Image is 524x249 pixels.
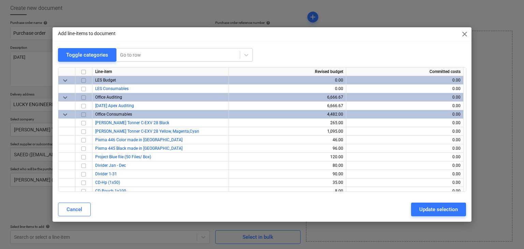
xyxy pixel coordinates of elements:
[95,137,183,142] a: Pixma 446 Color made in [GEOGRAPHIC_DATA]
[95,112,132,117] span: Office Consumables
[61,76,69,85] span: keyboard_arrow_down
[349,170,461,178] div: 0.00
[349,85,461,93] div: 0.00
[232,144,343,153] div: 96.00
[229,68,346,76] div: Revised budget
[349,178,461,187] div: 0.00
[95,78,116,83] span: LES Budget
[349,153,461,161] div: 0.00
[95,163,126,168] a: Divider Jan - Dec
[95,129,199,134] a: [PERSON_NAME] Tonner C-EXV 28 Yellow, Magenta,Cyan
[349,127,461,136] div: 0.00
[95,180,120,185] a: CD-Hp (1x50)
[461,30,469,38] span: close
[95,120,169,125] a: [PERSON_NAME] Tonner C-EXV 28 Black
[346,68,464,76] div: Committed costs
[92,68,229,76] div: Line-item
[232,127,343,136] div: 1,095.00
[95,86,129,91] a: LES Consumables
[95,172,117,176] a: Divider 1-31
[95,95,122,100] span: Office Auditing
[66,50,108,59] div: Toggle categories
[95,103,134,108] span: July-15, 2024 Apex Auditing
[58,203,91,216] button: Cancel
[232,110,343,119] div: 4,482.00
[95,146,183,151] a: Pixma 445 Black made in [GEOGRAPHIC_DATA]
[232,85,343,93] div: 0.00
[232,178,343,187] div: 35.00
[419,205,458,214] div: Update selection
[232,161,343,170] div: 80.00
[232,102,343,110] div: 6,666.67
[61,93,69,102] span: keyboard_arrow_down
[349,136,461,144] div: 0.00
[232,170,343,178] div: 90.00
[232,187,343,195] div: 8.00
[349,187,461,195] div: 0.00
[95,103,134,108] a: [DATE] Apex Auditing
[232,136,343,144] div: 46.00
[490,216,524,249] iframe: Chat Widget
[95,137,183,142] span: Pixma 446 Color made in Japan
[349,161,461,170] div: 0.00
[349,119,461,127] div: 0.00
[411,203,466,216] button: Update selection
[95,146,183,151] span: Pixma 445 Black made in japan
[232,93,343,102] div: 6,666.67
[349,76,461,85] div: 0.00
[95,189,126,193] a: CD Pouch 1x100
[232,153,343,161] div: 120.00
[95,129,199,134] span: Cannon Tonner C-EXV 28 Yellow, Magenta,Cyan
[232,119,343,127] div: 265.00
[58,48,116,62] button: Toggle categories
[67,205,82,214] div: Cancel
[95,120,169,125] span: Cannon Tonner C-EXV 28 Black
[58,30,116,37] p: Add line-items to document
[61,111,69,119] span: keyboard_arrow_down
[349,110,461,119] div: 0.00
[349,144,461,153] div: 0.00
[349,93,461,102] div: 0.00
[232,76,343,85] div: 0.00
[349,102,461,110] div: 0.00
[95,155,151,159] a: Project Blue file (50 Files/ Box)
